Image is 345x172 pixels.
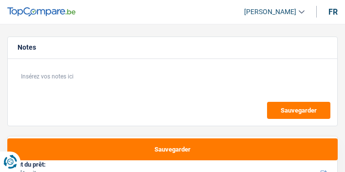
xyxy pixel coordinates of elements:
[18,43,327,52] h5: Notes
[328,7,338,17] div: fr
[267,102,330,119] button: Sauvegarder
[236,4,305,20] a: [PERSON_NAME]
[7,138,338,160] button: Sauvegarder
[7,7,76,17] img: TopCompare Logo
[281,107,317,114] span: Sauvegarder
[14,161,329,169] label: But du prêt:
[244,8,296,16] span: [PERSON_NAME]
